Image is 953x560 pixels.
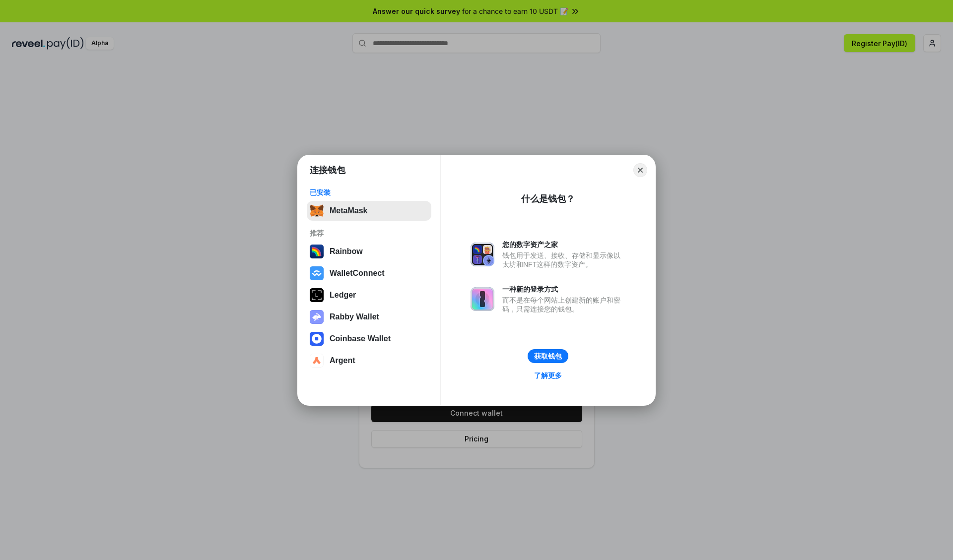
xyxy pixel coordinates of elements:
[310,266,324,280] img: svg+xml,%3Csvg%20width%3D%2228%22%20height%3D%2228%22%20viewBox%3D%220%200%2028%2028%22%20fill%3D...
[330,356,355,365] div: Argent
[534,352,562,361] div: 获取钱包
[330,206,367,215] div: MetaMask
[330,269,385,278] div: WalletConnect
[307,242,431,261] button: Rainbow
[521,193,575,205] div: 什么是钱包？
[330,247,363,256] div: Rainbow
[502,240,625,249] div: 您的数字资产之家
[310,229,428,238] div: 推荐
[310,245,324,258] img: svg+xml,%3Csvg%20width%3D%22120%22%20height%3D%22120%22%20viewBox%3D%220%200%20120%20120%22%20fil...
[528,369,568,382] a: 了解更多
[307,285,431,305] button: Ledger
[534,371,562,380] div: 了解更多
[471,287,494,311] img: svg+xml,%3Csvg%20xmlns%3D%22http%3A%2F%2Fwww.w3.org%2F2000%2Fsvg%22%20fill%3D%22none%22%20viewBox...
[307,329,431,349] button: Coinbase Wallet
[307,351,431,371] button: Argent
[307,201,431,221] button: MetaMask
[310,188,428,197] div: 已安装
[330,334,391,343] div: Coinbase Wallet
[310,354,324,368] img: svg+xml,%3Csvg%20width%3D%2228%22%20height%3D%2228%22%20viewBox%3D%220%200%2028%2028%22%20fill%3D...
[310,332,324,346] img: svg+xml,%3Csvg%20width%3D%2228%22%20height%3D%2228%22%20viewBox%3D%220%200%2028%2028%22%20fill%3D...
[502,285,625,294] div: 一种新的登录方式
[502,296,625,313] div: 而不是在每个网站上创建新的账户和密码，只需连接您的钱包。
[310,204,324,218] img: svg+xml,%3Csvg%20fill%3D%22none%22%20height%3D%2233%22%20viewBox%3D%220%200%2035%2033%22%20width%...
[330,312,379,321] div: Rabby Wallet
[307,307,431,327] button: Rabby Wallet
[502,251,625,269] div: 钱包用于发送、接收、存储和显示像以太坊和NFT这样的数字资产。
[310,164,345,176] h1: 连接钱包
[310,288,324,302] img: svg+xml,%3Csvg%20xmlns%3D%22http%3A%2F%2Fwww.w3.org%2F2000%2Fsvg%22%20width%3D%2228%22%20height%3...
[330,291,356,300] div: Ledger
[471,243,494,266] img: svg+xml,%3Csvg%20xmlns%3D%22http%3A%2F%2Fwww.w3.org%2F2000%2Fsvg%22%20fill%3D%22none%22%20viewBox...
[310,310,324,324] img: svg+xml,%3Csvg%20xmlns%3D%22http%3A%2F%2Fwww.w3.org%2F2000%2Fsvg%22%20fill%3D%22none%22%20viewBox...
[528,349,568,363] button: 获取钱包
[633,163,647,177] button: Close
[307,263,431,283] button: WalletConnect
